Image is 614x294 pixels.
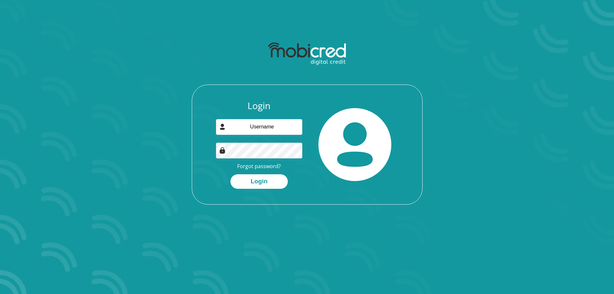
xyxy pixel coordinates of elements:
input: Username [216,119,302,135]
a: Forgot password? [237,163,281,170]
img: Image [219,147,226,154]
h3: Login [216,100,302,111]
img: user-icon image [219,124,226,130]
img: mobicred logo [268,43,346,65]
button: Login [230,174,288,189]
